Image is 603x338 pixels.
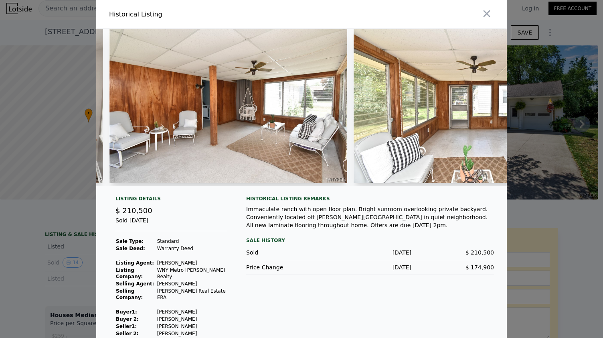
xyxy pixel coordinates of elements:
div: Immaculate ranch with open floor plan. Bright sunroom overlooking private backyard. Conveniently ... [246,205,494,229]
td: [PERSON_NAME] [157,316,227,323]
strong: Seller 2: [116,331,138,336]
td: WNY Metro [PERSON_NAME] Realty [157,267,227,280]
td: Standard [157,238,227,245]
div: Price Change [246,263,329,271]
div: Sold [246,248,329,257]
strong: Selling Company: [116,288,143,300]
strong: Sale Deed: [116,246,145,251]
div: Sold [DATE] [115,216,227,231]
span: $ 174,900 [465,264,494,271]
div: Historical Listing [109,10,298,19]
div: Sale History [246,236,494,245]
span: $ 210,500 [115,206,152,215]
strong: Listing Company: [116,267,143,279]
div: Listing Details [115,195,227,205]
img: Property Img [354,29,585,183]
div: [DATE] [329,248,411,257]
strong: Selling Agent: [116,281,154,287]
span: $ 210,500 [465,249,494,256]
strong: Buyer 1 : [116,309,137,315]
strong: Listing Agent: [116,260,154,266]
strong: Buyer 2: [116,316,139,322]
td: [PERSON_NAME] [157,330,227,337]
strong: Sale Type: [116,238,144,244]
td: [PERSON_NAME] [157,280,227,287]
td: Warranty Deed [157,245,227,252]
strong: Seller 1 : [116,324,137,329]
img: Property Img [109,29,347,183]
td: [PERSON_NAME] [157,323,227,330]
td: [PERSON_NAME] [157,259,227,267]
td: [PERSON_NAME] [157,308,227,316]
div: Historical Listing remarks [246,195,494,202]
div: [DATE] [329,263,411,271]
td: [PERSON_NAME] Real Estate ERA [157,287,227,301]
